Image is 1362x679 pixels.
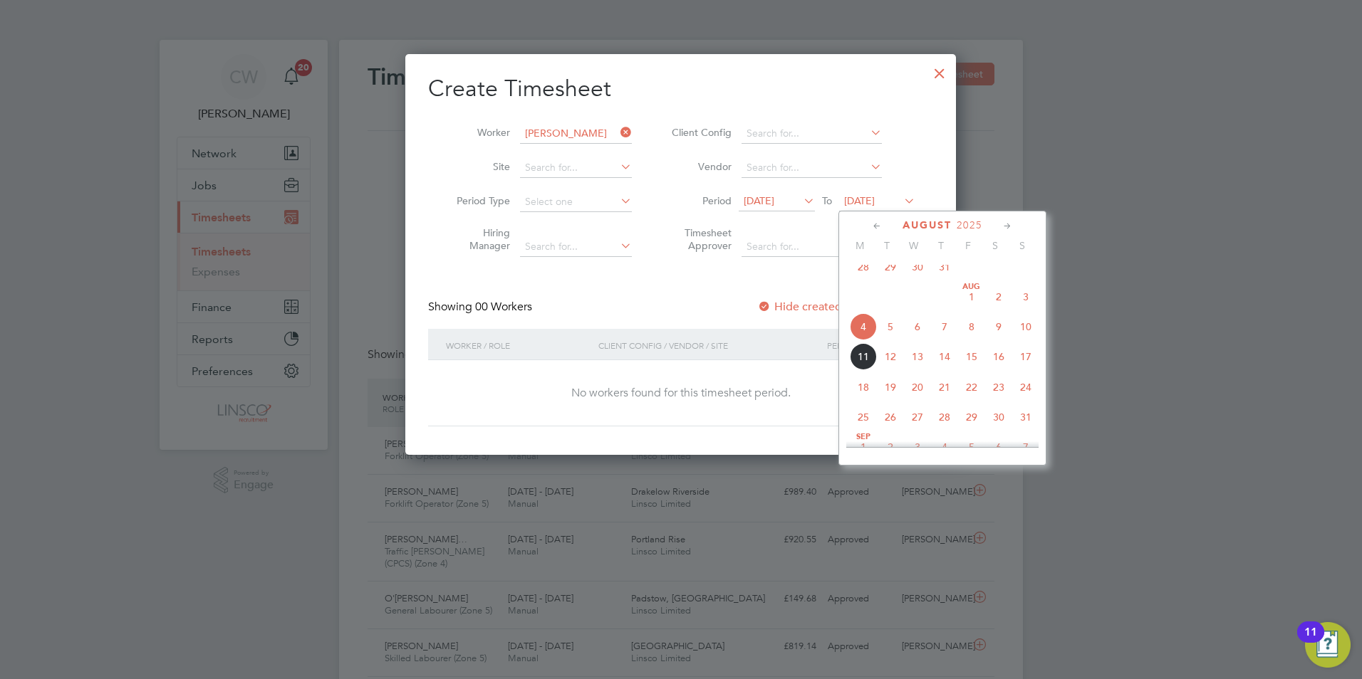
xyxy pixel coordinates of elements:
[958,313,985,340] span: 8
[446,226,510,252] label: Hiring Manager
[1012,404,1039,431] span: 31
[757,300,902,314] label: Hide created timesheets
[985,433,1012,460] span: 6
[958,283,985,310] span: 1
[1012,313,1039,340] span: 10
[955,239,982,252] span: F
[428,74,933,104] h2: Create Timesheet
[850,253,877,280] span: 28
[904,313,931,340] span: 6
[446,126,510,139] label: Worker
[903,219,952,231] span: August
[958,374,985,401] span: 22
[744,194,774,207] span: [DATE]
[985,404,1012,431] span: 30
[446,160,510,173] label: Site
[877,313,904,340] span: 5
[927,239,955,252] span: T
[850,433,877,460] span: 1
[846,239,873,252] span: M
[958,404,985,431] span: 29
[904,374,931,401] span: 20
[475,300,532,314] span: 00 Workers
[667,194,732,207] label: Period
[442,386,919,401] div: No workers found for this timesheet period.
[931,253,958,280] span: 31
[1009,239,1036,252] span: S
[900,239,927,252] span: W
[873,239,900,252] span: T
[742,237,882,257] input: Search for...
[520,237,632,257] input: Search for...
[1012,283,1039,310] span: 3
[904,253,931,280] span: 30
[1012,343,1039,370] span: 17
[520,124,632,144] input: Search for...
[742,124,882,144] input: Search for...
[904,433,931,460] span: 3
[1304,632,1317,651] div: 11
[877,253,904,280] span: 29
[844,194,875,207] span: [DATE]
[442,329,595,362] div: Worker / Role
[818,191,836,210] span: To
[985,343,1012,370] span: 16
[958,343,985,370] span: 15
[877,343,904,370] span: 12
[931,343,958,370] span: 14
[850,374,877,401] span: 18
[595,329,823,362] div: Client Config / Vendor / Site
[667,126,732,139] label: Client Config
[958,283,985,290] span: Aug
[877,374,904,401] span: 19
[958,433,985,460] span: 5
[520,158,632,178] input: Search for...
[1305,622,1351,668] button: Open Resource Center, 11 new notifications
[1012,433,1039,460] span: 7
[904,404,931,431] span: 27
[957,219,982,231] span: 2025
[742,158,882,178] input: Search for...
[667,160,732,173] label: Vendor
[823,329,919,362] div: Period
[446,194,510,207] label: Period Type
[850,313,877,340] span: 4
[904,343,931,370] span: 13
[428,300,535,315] div: Showing
[877,433,904,460] span: 2
[982,239,1009,252] span: S
[850,404,877,431] span: 25
[931,404,958,431] span: 28
[985,313,1012,340] span: 9
[877,404,904,431] span: 26
[985,374,1012,401] span: 23
[520,192,632,212] input: Select one
[931,374,958,401] span: 21
[850,433,877,441] span: Sep
[1012,374,1039,401] span: 24
[931,313,958,340] span: 7
[667,226,732,252] label: Timesheet Approver
[985,283,1012,310] span: 2
[850,343,877,370] span: 11
[931,433,958,460] span: 4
